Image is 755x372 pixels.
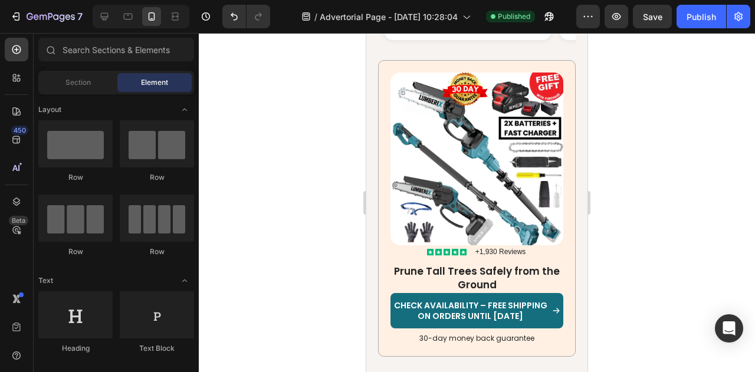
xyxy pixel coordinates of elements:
[9,216,28,225] div: Beta
[38,343,113,354] div: Heading
[687,11,716,23] div: Publish
[38,172,113,183] div: Row
[38,104,61,115] span: Layout
[120,246,194,257] div: Row
[38,246,113,257] div: Row
[77,9,83,24] p: 7
[677,5,726,28] button: Publish
[498,11,530,22] span: Published
[175,100,194,119] span: Toggle open
[141,77,168,88] span: Element
[320,11,458,23] span: Advertorial Page - [DATE] 10:28:04
[314,11,317,23] span: /
[65,77,91,88] span: Section
[643,12,662,22] span: Save
[715,314,743,343] div: Open Intercom Messenger
[366,33,587,372] iframe: Design area
[175,271,194,290] span: Toggle open
[633,5,672,28] button: Save
[38,38,194,61] input: Search Sections & Elements
[38,275,53,286] span: Text
[222,5,270,28] div: Undo/Redo
[120,172,194,183] div: Row
[11,126,28,135] div: 450
[120,343,194,354] div: Text Block
[5,5,88,28] button: 7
